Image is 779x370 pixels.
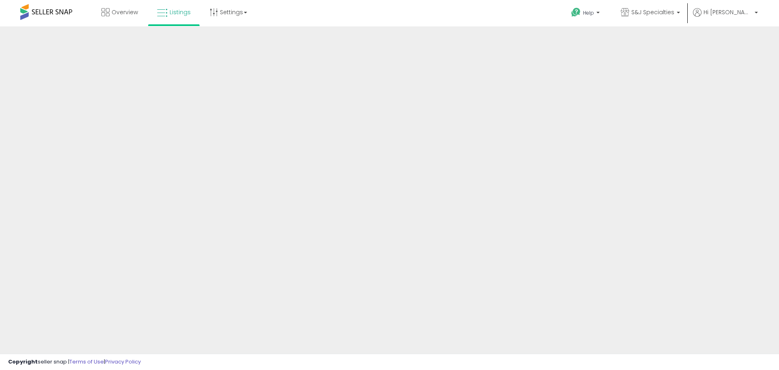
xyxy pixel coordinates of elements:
[8,358,38,366] strong: Copyright
[170,8,191,16] span: Listings
[704,8,752,16] span: Hi [PERSON_NAME]
[693,8,758,26] a: Hi [PERSON_NAME]
[8,358,141,366] div: seller snap | |
[69,358,104,366] a: Terms of Use
[631,8,674,16] span: S&J Specialties
[571,7,581,17] i: Get Help
[105,358,141,366] a: Privacy Policy
[565,1,608,26] a: Help
[112,8,138,16] span: Overview
[583,9,594,16] span: Help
